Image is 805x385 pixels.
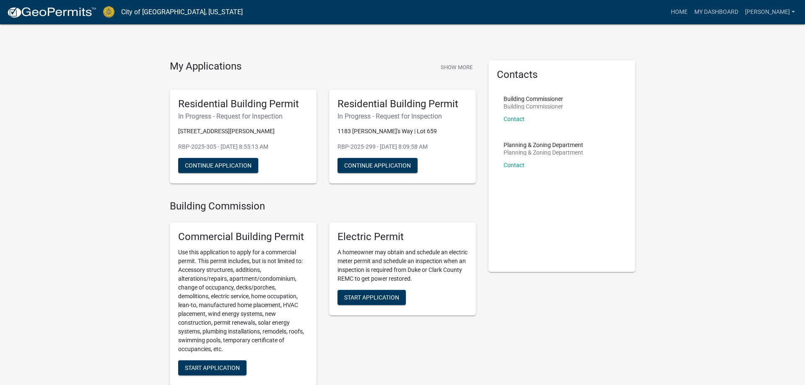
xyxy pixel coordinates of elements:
[338,142,467,151] p: RBP-2025-299 - [DATE] 8:09:58 AM
[691,4,742,20] a: My Dashboard
[103,6,114,18] img: City of Jeffersonville, Indiana
[121,5,243,19] a: City of [GEOGRAPHIC_DATA], [US_STATE]
[504,103,563,109] p: Building Commissioner
[338,248,467,283] p: A homeowner may obtain and schedule an electric meter permit and schedule an inspection when an i...
[504,116,525,122] a: Contact
[178,127,308,136] p: [STREET_ADDRESS][PERSON_NAME]
[338,231,467,243] h5: Electric Permit
[338,127,467,136] p: 1183 [PERSON_NAME]'s Way | Lot 659
[338,290,406,305] button: Start Application
[344,294,399,301] span: Start Application
[178,98,308,110] h5: Residential Building Permit
[497,69,627,81] h5: Contacts
[504,142,583,148] p: Planning & Zoning Department
[437,60,476,74] button: Show More
[185,364,240,371] span: Start Application
[178,248,308,354] p: Use this application to apply for a commercial permit. This permit includes, but is not limited t...
[504,150,583,155] p: Planning & Zoning Department
[338,98,467,110] h5: Residential Building Permit
[178,142,308,151] p: RBP-2025-305 - [DATE] 8:55:13 AM
[742,4,798,20] a: [PERSON_NAME]
[178,231,308,243] h5: Commercial Building Permit
[178,158,258,173] button: Continue Application
[338,158,418,173] button: Continue Application
[504,96,563,102] p: Building Commissioner
[178,360,247,375] button: Start Application
[667,4,691,20] a: Home
[178,112,308,120] h6: In Progress - Request for Inspection
[338,112,467,120] h6: In Progress - Request for Inspection
[170,60,241,73] h4: My Applications
[170,200,476,212] h4: Building Commission
[504,162,525,168] a: Contact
